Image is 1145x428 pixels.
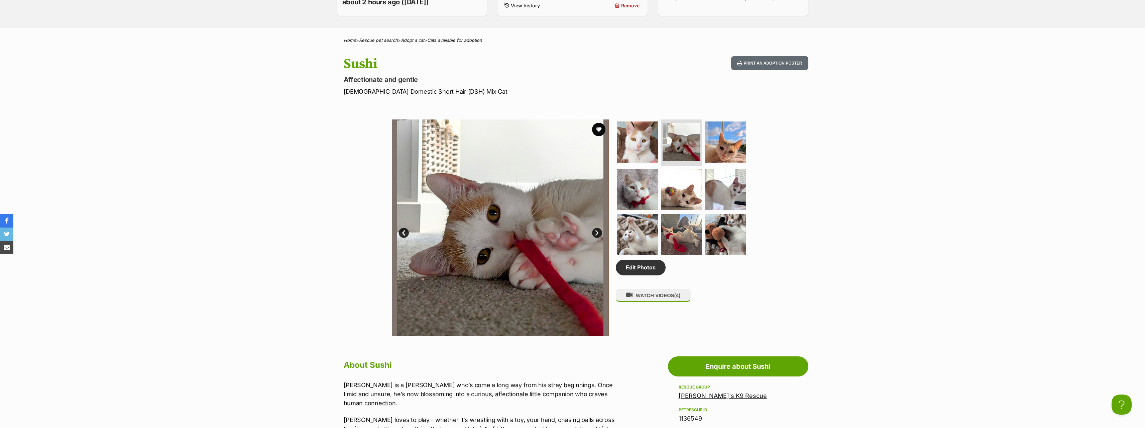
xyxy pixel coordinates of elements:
a: View history [503,1,570,10]
a: Edit Photos [616,260,666,275]
img: Photo of Sushi [663,123,700,161]
img: Photo of Sushi [617,121,658,163]
h1: Sushi [344,56,626,72]
a: Next [592,228,602,238]
a: Prev [399,228,409,238]
button: WATCH VIDEOS(4) [616,289,691,302]
img: Photo of Sushi [705,121,746,163]
span: Remove [621,2,640,9]
span: (4) [674,292,680,298]
div: 1136549 [679,414,798,423]
button: Remove [575,1,642,10]
p: [DEMOGRAPHIC_DATA] Domestic Short Hair (DSH) Mix Cat [344,87,626,96]
p: [PERSON_NAME] is a [PERSON_NAME] who’s come a long way from his stray beginnings. Once timid and ... [344,380,620,408]
img: Photo of Sushi [661,169,702,210]
a: Rescue pet search [359,37,398,43]
div: Rescue group [679,384,798,390]
img: Photo of Sushi [705,169,746,210]
button: Print an adoption poster [731,56,808,70]
a: [PERSON_NAME]'s K9 Rescue [679,392,767,399]
img: Photo of Sushi [617,214,658,255]
a: Enquire about Sushi [668,356,808,376]
div: PetRescue ID [679,407,798,413]
p: Affectionate and gentle [344,75,626,84]
h2: About Sushi [344,358,620,372]
a: Adopt a cat [401,37,424,43]
iframe: Help Scout Beacon - Open [1112,395,1132,415]
img: Photo of Sushi [617,169,658,210]
span: View history [511,2,540,9]
img: Photo of Sushi [392,119,608,336]
div: > > > [327,38,818,43]
img: Photo of Sushi [661,214,702,255]
img: Photo of Sushi [705,214,746,255]
img: Photo of Sushi [608,119,825,336]
a: Home [344,37,356,43]
a: Cats available for adoption [427,37,482,43]
button: favourite [592,123,605,136]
